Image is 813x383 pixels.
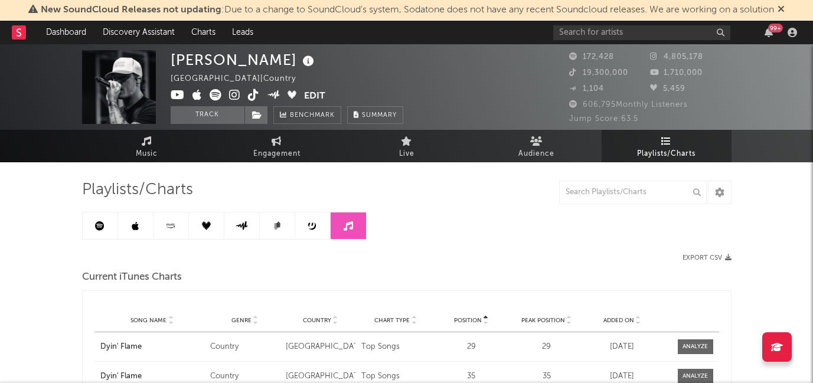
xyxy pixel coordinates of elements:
span: Position [454,317,482,324]
div: 35 [436,371,506,382]
a: Dashboard [38,21,94,44]
span: Audience [518,147,554,161]
div: Country [210,341,280,353]
div: 35 [512,371,582,382]
span: Chart Type [374,317,410,324]
div: [GEOGRAPHIC_DATA] [286,341,355,353]
span: Genre [231,317,252,324]
a: Live [342,130,472,162]
input: Search Playlists/Charts [559,181,707,204]
a: Music [82,130,212,162]
a: Playlists/Charts [602,130,732,162]
div: [DATE] [587,371,657,382]
button: Track [171,106,244,124]
div: [GEOGRAPHIC_DATA] [286,371,355,382]
div: Top Songs [361,341,431,353]
span: Playlists/Charts [82,183,193,197]
div: 29 [512,341,582,353]
span: Song Name [130,317,166,324]
span: : Due to a change to SoundCloud's system, Sodatone does not have any recent Soundcloud releases. ... [41,5,774,15]
span: Music [136,147,158,161]
span: Peak Position [521,317,565,324]
span: 1,104 [569,85,604,93]
div: Top Songs [361,371,431,382]
a: Benchmark [273,106,341,124]
a: Discovery Assistant [94,21,183,44]
a: Charts [183,21,224,44]
div: Country [210,371,280,382]
a: Audience [472,130,602,162]
span: Engagement [253,147,301,161]
span: New SoundCloud Releases not updating [41,5,221,15]
a: Leads [224,21,262,44]
button: Summary [347,106,403,124]
span: Current iTunes Charts [82,270,182,284]
div: [DATE] [587,341,657,353]
span: Dismiss [778,5,785,15]
span: 606,795 Monthly Listeners [569,101,688,109]
button: 99+ [765,28,773,37]
div: [PERSON_NAME] [171,50,317,70]
button: Export CSV [683,254,732,261]
span: Benchmark [290,109,335,123]
span: 19,300,000 [569,69,628,77]
span: Summary [362,112,397,119]
span: 1,710,000 [650,69,703,77]
input: Search for artists [553,25,730,40]
span: Added On [603,317,634,324]
a: Engagement [212,130,342,162]
span: Live [399,147,414,161]
a: Dyin' Flame [100,341,205,353]
span: 4,805,178 [650,53,703,61]
div: 29 [436,341,506,353]
span: Jump Score: 63.5 [569,115,638,123]
a: Dyin' Flame [100,371,205,382]
div: [GEOGRAPHIC_DATA] | Country [171,72,309,86]
span: Playlists/Charts [637,147,696,161]
span: 172,428 [569,53,614,61]
div: 99 + [768,24,783,32]
span: Country [303,317,331,324]
span: 5,459 [650,85,685,93]
button: Edit [304,89,325,104]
